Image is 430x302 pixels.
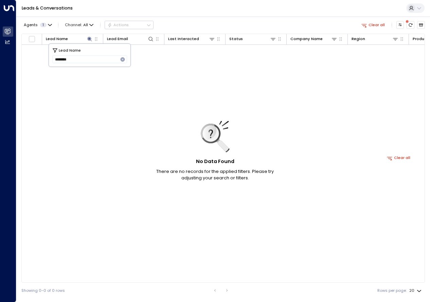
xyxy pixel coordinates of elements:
div: Region [352,36,365,42]
button: Agents1 [21,21,54,29]
div: Actions [107,22,129,27]
span: Channel: [63,21,96,29]
div: Lead Name [46,36,68,42]
div: Last Interacted [168,36,199,42]
span: Agents [24,23,38,27]
span: Lead Name [59,47,81,53]
div: Company Name [290,36,323,42]
label: Rows per page: [377,288,407,294]
div: Lead Name [46,36,93,42]
div: Last Interacted [168,36,215,42]
span: Toggle select all [29,36,35,42]
button: Archived Leads [417,21,425,29]
div: Showing 0-0 of 0 rows [21,288,65,294]
h5: No Data Found [196,158,234,165]
nav: pagination navigation [211,286,232,295]
div: Button group with a nested menu [105,21,154,29]
div: Status [229,36,243,42]
a: Leads & Conversations [22,5,73,11]
div: Lead Email [107,36,154,42]
div: Company Name [290,36,337,42]
span: There are new threads available. Refresh the grid to view the latest updates. [407,21,414,29]
button: Actions [105,21,154,29]
div: Status [229,36,276,42]
button: Clear all [359,21,387,29]
button: Channel:All [63,21,96,29]
div: Product [413,36,429,42]
div: 20 [409,286,423,295]
p: There are no records for the applied filters. Please try adjusting your search or filters. [147,168,283,181]
div: Region [352,36,398,42]
button: Clear all [385,154,413,162]
button: Customize [396,21,404,29]
div: Lead Email [107,36,128,42]
span: 1 [40,23,47,27]
span: All [83,23,88,27]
